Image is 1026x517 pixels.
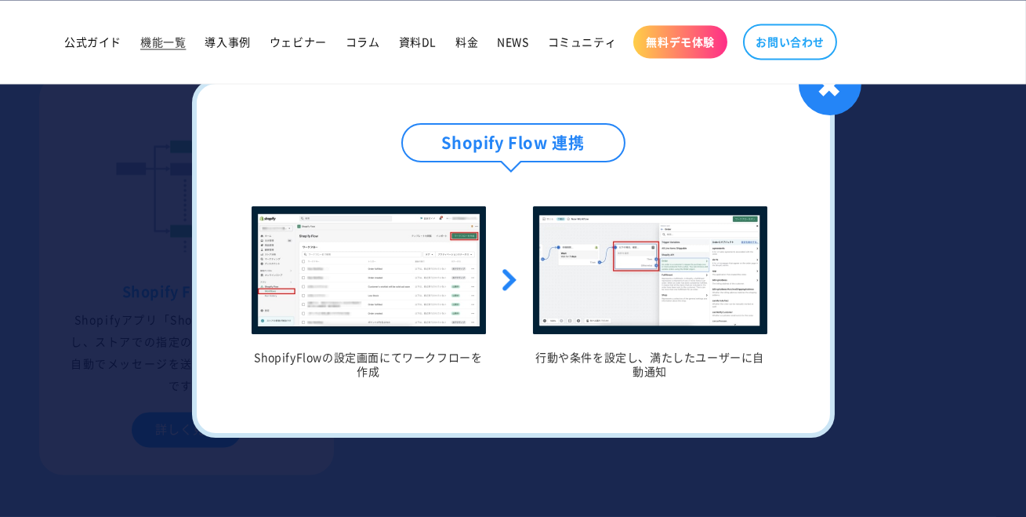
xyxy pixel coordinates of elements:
[538,25,626,58] a: コミュニティ
[488,25,538,58] a: NEWS
[497,35,528,49] span: NEWS
[346,35,380,49] span: コラム
[195,25,259,58] a: 導入事例
[336,25,390,58] a: コラム
[533,206,767,335] img: shopify-10-2_600x.jpg
[140,35,186,49] span: 機能一覧
[455,35,478,49] span: 料金
[252,206,486,335] img: shopify-10-1_600x.jpg
[260,25,336,58] a: ウェビナー
[548,35,617,49] span: コミュニティ
[252,350,486,378] h5: ShopifyFlowの設定画面にてワークフローを作成
[533,350,767,378] h5: 行動や条件を設定し、満たしたユーザーに自動通知
[756,35,825,49] span: お問い合わせ
[205,35,250,49] span: 導入事例
[446,25,488,58] a: 料金
[399,35,437,49] span: 資料DL
[633,25,727,58] a: 無料デモ体験
[646,35,715,49] span: 無料デモ体験
[390,25,446,58] a: 資料DL
[401,123,625,162] h4: Shopify Flow 連携
[55,25,131,58] a: 公式ガイド
[270,35,327,49] span: ウェビナー
[64,35,121,49] span: 公式ガイド
[131,25,195,58] a: 機能一覧
[743,24,837,60] a: お問い合わせ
